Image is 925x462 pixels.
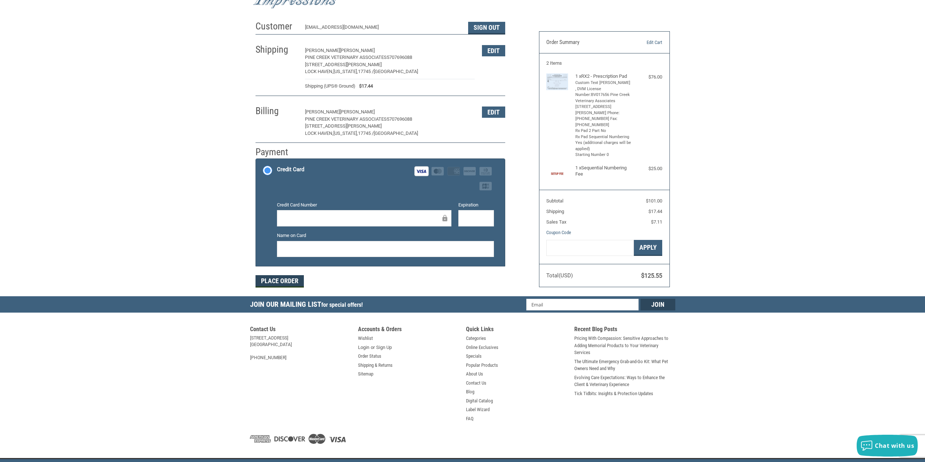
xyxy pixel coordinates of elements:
span: [STREET_ADDRESS][PERSON_NAME] [305,62,382,67]
span: $125.55 [641,272,662,279]
a: FAQ [466,415,474,422]
a: Evolving Care Expectations: Ways to Enhance the Client & Veterinary Experience [574,374,675,388]
a: Specials [466,353,482,360]
a: Categories [466,335,486,342]
h5: Quick Links [466,326,567,335]
div: $25.00 [633,165,662,172]
a: About Us [466,370,483,378]
span: for special offers! [321,301,363,308]
h2: Payment [256,146,298,158]
button: Apply [634,240,662,256]
span: Shipping [546,209,564,214]
span: $7.11 [651,219,662,225]
h3: Order Summary [546,39,625,46]
h5: Join Our Mailing List [250,296,366,315]
span: 17745 / [358,69,374,74]
h4: 1 x Sequential Numbering Fee [575,165,632,177]
a: Tick Tidbits: Insights & Protection Updates [574,390,653,397]
h3: 2 Items [546,60,662,66]
span: PINE CREEK VETERINARY ASSOCIATES [305,55,387,60]
div: [EMAIL_ADDRESS][DOMAIN_NAME] [305,24,461,34]
span: $17.44 [355,83,373,90]
span: [PERSON_NAME] [305,109,340,115]
a: Order Status [358,353,381,360]
h2: Billing [256,105,298,117]
a: Contact Us [466,379,486,387]
input: Email [526,299,639,310]
span: [US_STATE], [333,69,358,74]
button: Chat with us [857,435,918,457]
a: Sign Up [376,344,392,351]
h5: Contact Us [250,326,351,335]
span: [US_STATE], [333,130,358,136]
button: Edit [482,107,505,118]
input: Join [640,299,675,310]
span: LOCK HAVEN, [305,130,333,136]
span: Shipping (UPS® Ground) [305,83,355,90]
span: Chat with us [875,442,914,450]
a: Popular Products [466,362,498,369]
h4: 1 x RX2 - Prescription Pad [575,73,632,79]
span: [PERSON_NAME] [340,109,375,115]
li: Starting Number 0 [575,152,632,158]
h2: Shipping [256,44,298,56]
address: [STREET_ADDRESS] [GEOGRAPHIC_DATA] [PHONE_NUMBER] [250,335,351,361]
span: Sales Tax [546,219,566,225]
label: Expiration [458,201,494,209]
span: Subtotal [546,198,563,204]
span: 5707696088 [387,116,412,122]
span: [PERSON_NAME] [305,48,340,53]
span: [PERSON_NAME] [340,48,375,53]
a: Online Exclusives [466,344,498,351]
a: Coupon Code [546,230,571,235]
a: Blog [466,388,474,395]
h5: Recent Blog Posts [574,326,675,335]
div: Credit Card [277,164,304,176]
label: Name on Card [277,232,494,239]
span: Total (USD) [546,272,573,279]
a: Sitemap [358,370,373,378]
a: Edit Cart [625,39,662,46]
input: Gift Certificate or Coupon Code [546,240,634,256]
a: Label Wizard [466,406,490,413]
span: [GEOGRAPHIC_DATA] [374,69,418,74]
span: 17745 / [358,130,374,136]
a: Shipping & Returns [358,362,393,369]
button: Sign Out [468,22,505,34]
li: Rx Pad 2 Part No [575,128,632,134]
li: Custom Text [PERSON_NAME] , DVM License Number:BV017656 Pine Creek Veterinary Associates [STREET_... [575,80,632,128]
h5: Accounts & Orders [358,326,459,335]
span: 5707696088 [387,55,412,60]
span: $17.44 [648,209,662,214]
a: The Ultimate Emergency Grab-and-Go Kit: What Pet Owners Need and Why [574,358,675,372]
a: Login [358,344,369,351]
span: [STREET_ADDRESS][PERSON_NAME] [305,123,382,129]
label: Credit Card Number [277,201,451,209]
button: Edit [482,45,505,56]
div: $76.00 [633,73,662,81]
span: or [366,344,379,351]
span: $101.00 [646,198,662,204]
span: PINE CREEK VETERINARY ASSOCIATES [305,116,387,122]
li: Rx Pad Sequential Numbering Yes (additional charges will be applied) [575,134,632,152]
button: Place Order [256,275,304,288]
h2: Customer [256,20,298,32]
a: Digital Catalog [466,397,493,405]
span: [GEOGRAPHIC_DATA] [374,130,418,136]
a: Pricing With Compassion: Sensitive Approaches to Adding Memorial Products to Your Veterinary Serv... [574,335,675,356]
span: LOCK HAVEN, [305,69,333,74]
a: Wishlist [358,335,373,342]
